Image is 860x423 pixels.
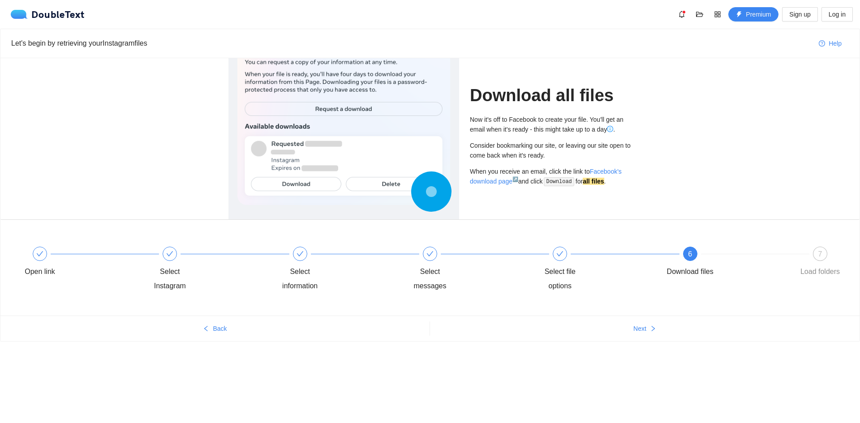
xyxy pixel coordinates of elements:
[812,36,849,51] button: question-circleHelp
[821,7,853,21] button: Log in
[0,321,430,336] button: leftBack
[583,178,604,185] strong: all files
[819,40,825,47] span: question-circle
[11,10,85,19] div: DoubleText
[736,11,742,18] span: thunderbolt
[470,115,632,134] div: Now it's off to Facebook to create your file. You'll get an email when it's ready - this might ta...
[11,10,85,19] a: logoDoubleText
[746,9,771,19] span: Premium
[829,38,842,48] span: Help
[800,265,840,279] div: Load folders
[675,7,689,21] button: bell
[728,7,778,21] button: thunderboltPremium
[274,247,404,293] div: Select information
[144,247,274,293] div: Select Instagram
[144,265,196,293] div: Select Instagram
[404,265,456,293] div: Select messages
[404,247,534,293] div: Select messages
[675,11,688,18] span: bell
[818,250,822,258] span: 7
[556,250,563,257] span: check
[470,85,632,106] h1: Download all files
[11,38,812,49] div: Let's begin by retrieving your Instagram files
[692,7,707,21] button: folder-open
[544,177,575,186] code: Download
[213,324,227,333] span: Back
[794,247,846,279] div: 7Load folders
[664,247,794,279] div: 6Download files
[688,250,692,258] span: 6
[166,250,173,257] span: check
[710,7,725,21] button: appstore
[14,247,144,279] div: Open link
[25,265,55,279] div: Open link
[607,126,613,132] span: info-circle
[789,9,810,19] span: Sign up
[534,247,664,293] div: Select file options
[534,265,586,293] div: Select file options
[203,325,209,333] span: left
[297,250,304,257] span: check
[667,265,714,279] div: Download files
[470,167,632,187] div: When you receive an email, click the link to and click for .
[11,10,31,19] img: logo
[470,141,632,160] div: Consider bookmarking our site, or leaving our site open to come back when it's ready.
[274,265,326,293] div: Select information
[430,321,860,336] button: Nextright
[693,11,706,18] span: folder-open
[512,176,518,182] sup: ↗
[711,11,724,18] span: appstore
[650,325,656,333] span: right
[829,9,846,19] span: Log in
[470,168,622,185] a: Facebook's download page↗
[36,250,43,257] span: check
[782,7,817,21] button: Sign up
[426,250,434,257] span: check
[633,324,646,333] span: Next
